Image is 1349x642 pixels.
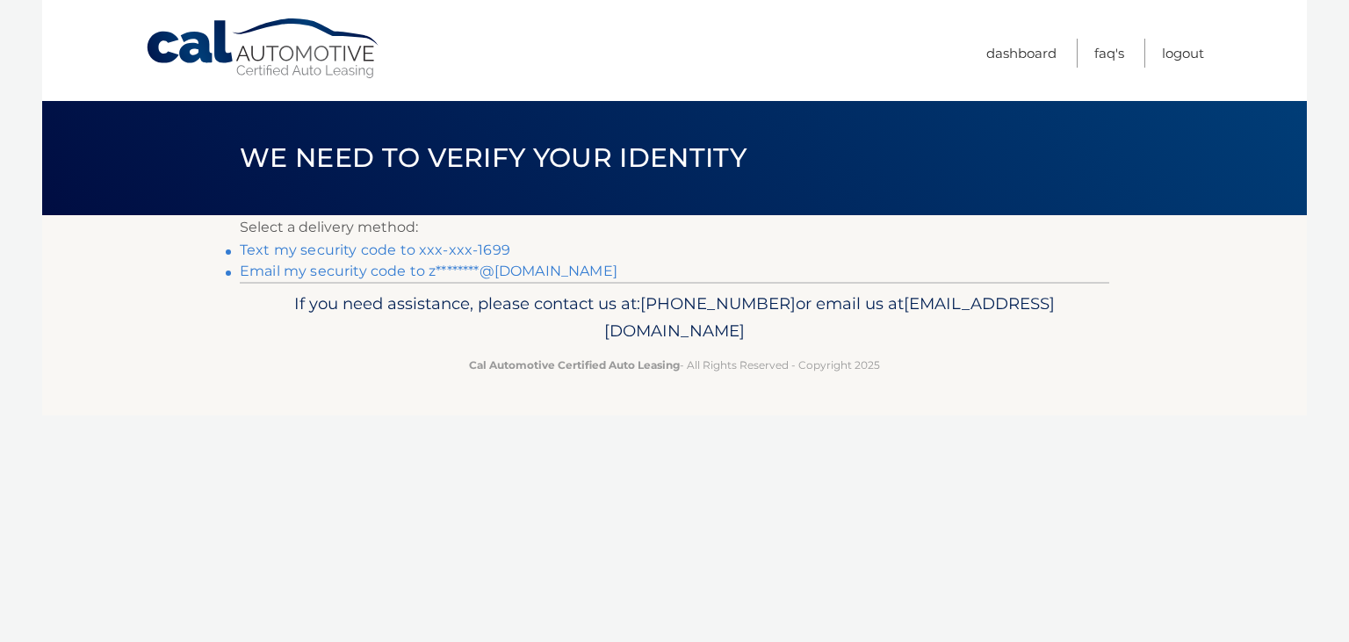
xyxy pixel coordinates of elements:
[986,39,1057,68] a: Dashboard
[240,141,747,174] span: We need to verify your identity
[1162,39,1204,68] a: Logout
[240,215,1109,240] p: Select a delivery method:
[640,293,796,314] span: [PHONE_NUMBER]
[469,358,680,371] strong: Cal Automotive Certified Auto Leasing
[1094,39,1124,68] a: FAQ's
[251,356,1098,374] p: - All Rights Reserved - Copyright 2025
[240,263,617,279] a: Email my security code to z********@[DOMAIN_NAME]
[240,242,510,258] a: Text my security code to xxx-xxx-1699
[145,18,382,80] a: Cal Automotive
[251,290,1098,346] p: If you need assistance, please contact us at: or email us at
